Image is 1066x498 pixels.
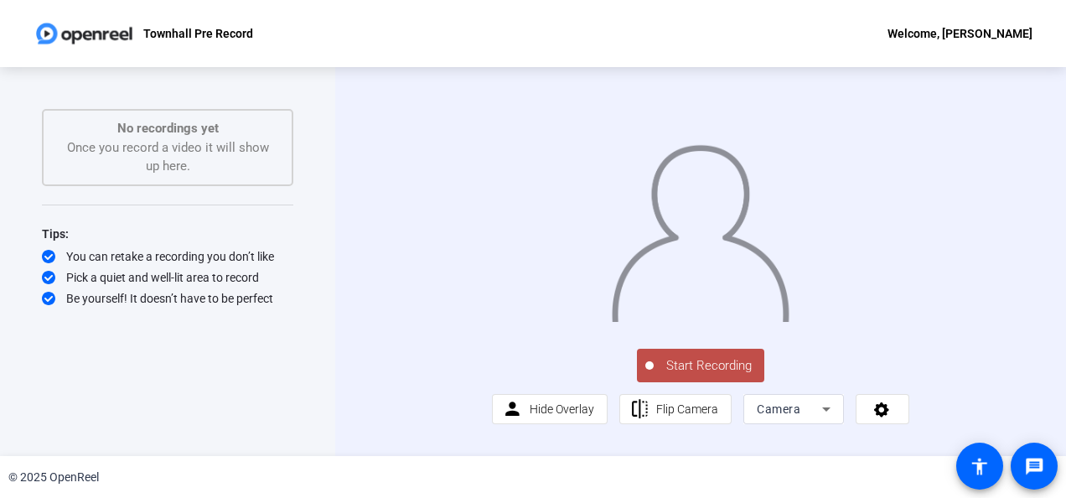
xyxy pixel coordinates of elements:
div: Tips: [42,224,293,244]
mat-icon: accessibility [970,456,990,476]
button: Start Recording [637,349,764,382]
mat-icon: flip [629,399,650,420]
div: You can retake a recording you don’t like [42,248,293,265]
button: Hide Overlay [492,394,608,424]
p: No recordings yet [60,119,275,138]
mat-icon: person [502,399,523,420]
span: Camera [757,402,800,416]
p: Townhall Pre Record [143,23,253,44]
span: Start Recording [654,356,764,376]
mat-icon: message [1024,456,1044,476]
div: Be yourself! It doesn’t have to be perfect [42,290,293,307]
img: overlay [610,134,790,322]
div: Pick a quiet and well-lit area to record [42,269,293,286]
span: Hide Overlay [530,402,594,416]
span: Flip Camera [656,402,718,416]
button: Flip Camera [619,394,732,424]
div: Once you record a video it will show up here. [60,119,275,176]
div: © 2025 OpenReel [8,469,99,486]
div: Welcome, [PERSON_NAME] [887,23,1032,44]
img: OpenReel logo [34,17,135,50]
